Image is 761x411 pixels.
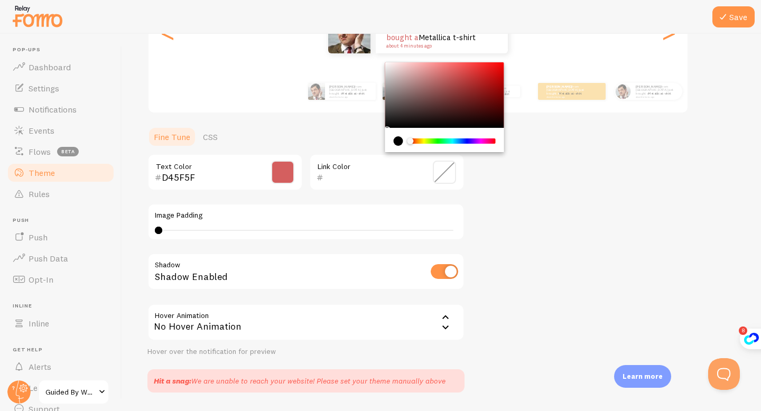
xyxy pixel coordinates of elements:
[6,162,115,183] a: Theme
[29,125,54,136] span: Events
[383,83,400,100] img: Fomo
[45,386,96,398] span: Guided By Words
[6,78,115,99] a: Settings
[636,85,678,98] p: from [GEOGRAPHIC_DATA] just bought a
[29,62,71,72] span: Dashboard
[329,85,355,89] strong: [PERSON_NAME]
[6,227,115,248] a: Push
[6,120,115,141] a: Events
[708,358,740,390] iframe: Help Scout Beacon - Open
[13,217,115,224] span: Push
[29,253,68,264] span: Push Data
[6,141,115,162] a: Flows beta
[13,347,115,353] span: Get Help
[329,96,370,98] small: about 4 minutes ago
[57,147,79,156] span: beta
[386,43,494,49] small: about 4 minutes ago
[29,232,48,242] span: Push
[11,3,64,30] img: fomo-relay-logo-orange.svg
[154,376,191,386] strong: Hit a snag:
[197,126,224,147] a: CSS
[546,85,589,98] p: from [GEOGRAPHIC_DATA] just bought a
[154,376,446,386] div: We are unable to reach your website! Please set your theme manually above
[308,83,325,100] img: Fomo
[29,189,50,199] span: Rules
[147,126,197,147] a: Fine Tune
[147,304,465,341] div: No Hover Animation
[546,85,572,89] strong: [PERSON_NAME]
[29,167,55,178] span: Theme
[385,62,504,152] div: Chrome color picker
[29,104,77,115] span: Notifications
[147,253,465,292] div: Shadow Enabled
[559,91,582,96] a: Metallica t-shirt
[29,274,53,285] span: Opt-In
[615,83,630,99] img: Fomo
[6,183,115,204] a: Rules
[6,57,115,78] a: Dashboard
[38,379,109,405] a: Guided By Words
[6,377,115,398] a: Learn
[29,318,49,329] span: Inline
[147,347,465,357] div: Hover over the notification for preview
[623,371,663,381] p: Learn more
[6,248,115,269] a: Push Data
[29,361,51,372] span: Alerts
[546,96,588,98] small: about 4 minutes ago
[419,32,476,42] a: Metallica t-shirt
[29,146,51,157] span: Flows
[6,313,115,334] a: Inline
[6,269,115,290] a: Opt-In
[329,85,372,98] p: from [GEOGRAPHIC_DATA] just bought a
[155,211,457,220] label: Image Padding
[636,85,661,89] strong: [PERSON_NAME]
[13,46,115,53] span: Pop-ups
[29,83,59,94] span: Settings
[6,356,115,377] a: Alerts
[480,86,516,97] p: from [GEOGRAPHIC_DATA] just bought a
[648,91,671,96] a: Metallica t-shirt
[394,136,403,146] div: current color is #000000
[614,365,671,388] div: Learn more
[13,303,115,310] span: Inline
[342,91,365,96] a: Metallica t-shirt
[636,96,677,98] small: about 4 minutes ago
[6,99,115,120] a: Notifications
[491,92,509,96] a: Metallica t-shirt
